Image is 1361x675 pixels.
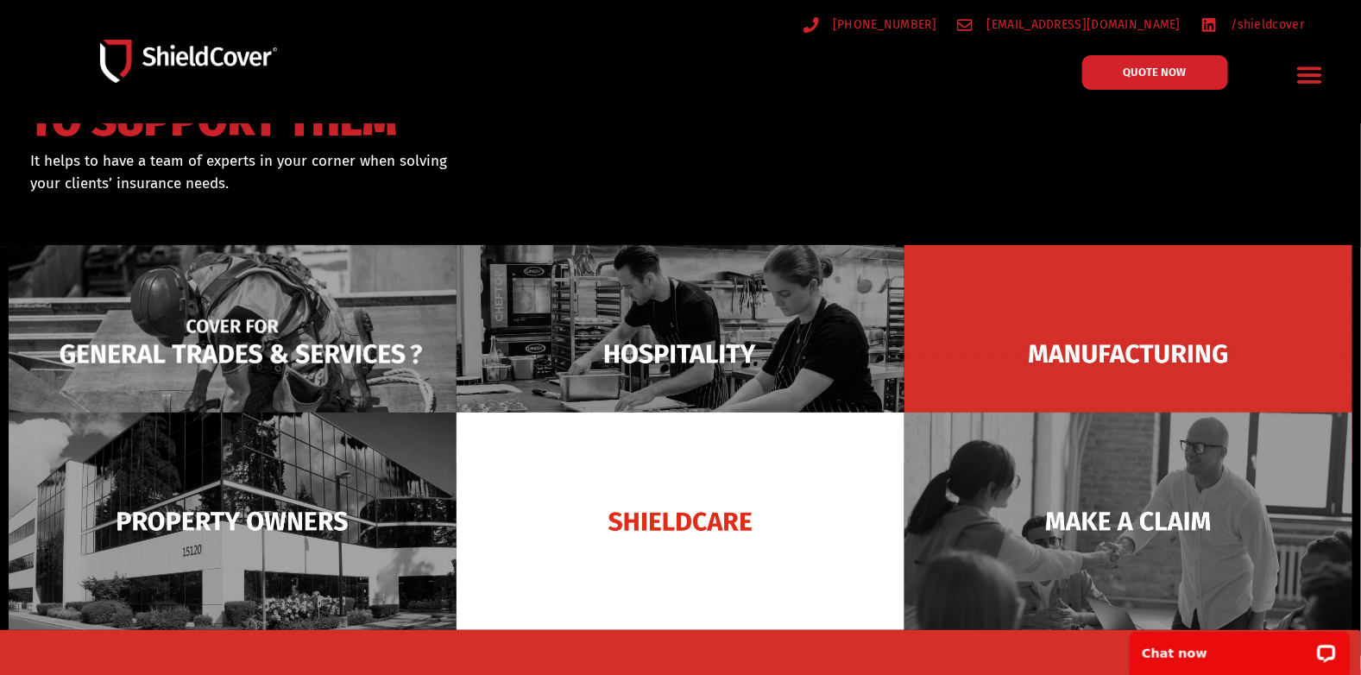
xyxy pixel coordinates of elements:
[983,14,1181,35] span: [EMAIL_ADDRESS][DOMAIN_NAME]
[1201,14,1304,35] a: /shieldcover
[803,14,937,35] a: [PHONE_NUMBER]
[30,173,767,195] p: your clients’ insurance needs.
[1118,621,1361,675] iframe: LiveChat chat widget
[1227,14,1305,35] span: /shieldcover
[957,14,1181,35] a: [EMAIL_ADDRESS][DOMAIN_NAME]
[100,40,277,83] img: Shield-Cover-Underwriting-Australia-logo-full
[1082,55,1228,90] a: QUOTE NOW
[829,14,936,35] span: [PHONE_NUMBER]
[1124,66,1187,78] span: QUOTE NOW
[1289,54,1330,95] div: Menu Toggle
[30,150,767,194] div: It helps to have a team of experts in your corner when solving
